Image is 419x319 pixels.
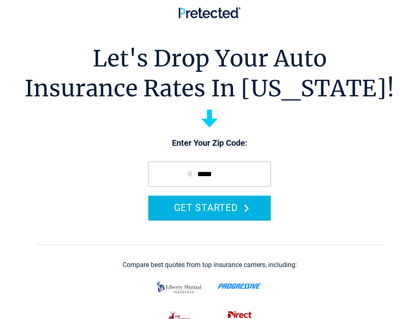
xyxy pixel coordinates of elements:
p: Enter Your Zip Code: [140,137,279,149]
img: liberty [154,277,205,297]
input: zip code [148,162,271,186]
img: Pretected Logo [179,7,240,18]
img: progressive [218,283,262,289]
button: GET STARTED [148,196,271,219]
div: Compare best quotes from top insurance carriers, including: [123,261,297,269]
h1: Let's Drop Your Auto Insurance Rates In [US_STATE]! [25,44,394,103]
